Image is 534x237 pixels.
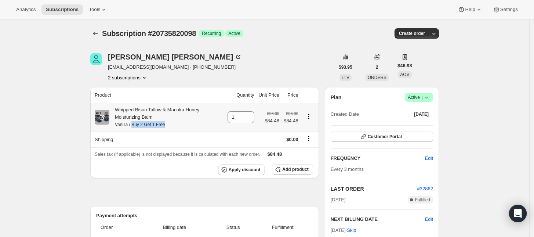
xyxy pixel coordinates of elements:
span: Skip [347,227,356,234]
th: Order [96,219,137,236]
span: $84.48 [265,117,279,125]
button: Apply discount [218,164,265,175]
th: Quantity [225,87,257,103]
button: Tools [84,4,112,15]
span: Status [214,224,253,231]
span: Analytics [16,7,36,12]
span: Fulfilled [415,197,430,203]
span: Created Date [331,111,359,118]
button: Product actions [303,112,315,121]
span: ORDERS [368,75,386,80]
button: Create order [395,28,429,39]
button: Subscriptions [90,28,101,39]
h2: LAST ORDER [331,185,417,193]
small: $96.00 [267,111,279,116]
span: Christine Shedley [90,53,102,65]
span: Customer Portal [368,134,402,140]
button: #32862 [417,185,433,193]
button: Customer Portal [331,132,433,142]
button: Product actions [108,74,148,81]
th: Product [90,87,225,103]
button: Skip [342,225,360,236]
span: Add product [282,166,308,172]
h2: Plan [331,94,342,101]
button: $93.95 [334,62,357,72]
span: $84.48 [284,117,298,125]
h2: FREQUENCY [331,155,425,162]
a: #32862 [417,186,433,191]
button: Edit [421,152,437,164]
small: Vanilla / Buy 2 Get 1 Free [115,122,165,127]
th: Price [281,87,301,103]
h2: NEXT BILLING DATE [331,216,425,223]
span: Subscriptions [46,7,79,12]
span: Billing date [139,224,210,231]
span: Apply discount [229,167,261,173]
div: Whipped Bison Tallow & Manuka Honey Moisturizing Balm [109,106,223,128]
span: | [422,94,423,100]
span: Every 3 months [331,166,364,172]
th: Unit Price [257,87,281,103]
span: Create order [399,30,425,36]
div: [PERSON_NAME] [PERSON_NAME] [108,53,242,61]
span: Sales tax (if applicable) is not displayed because it is calculated with each new order. [95,152,260,157]
span: Active [408,94,430,101]
span: Subscription #20735820098 [102,29,196,37]
button: Subscriptions [41,4,83,15]
button: [DATE] [410,109,433,119]
span: AOV [400,72,409,77]
button: Settings [488,4,522,15]
span: Fulfillment [257,224,309,231]
span: Edit [425,155,433,162]
button: Edit [425,216,433,223]
button: Add product [272,164,313,175]
span: [DATE] [414,111,429,117]
span: Active [228,30,240,36]
span: [EMAIL_ADDRESS][DOMAIN_NAME] · [PHONE_NUMBER] [108,64,242,71]
h2: Payment attempts [96,212,313,219]
button: 2 [371,62,383,72]
span: $0.00 [286,137,298,142]
button: Analytics [12,4,40,15]
span: 2 [376,64,378,70]
img: product img [95,110,109,125]
div: Open Intercom Messenger [509,205,527,222]
span: LTV [342,75,349,80]
span: $46.98 [397,62,412,69]
span: Help [465,7,475,12]
span: Settings [500,7,518,12]
span: [DATE] · [331,227,356,233]
th: Shipping [90,131,225,147]
span: Recurring [202,30,221,36]
span: $84.48 [268,151,282,157]
span: $93.95 [339,64,352,70]
button: Shipping actions [303,134,315,143]
button: Help [453,4,487,15]
span: Tools [89,7,100,12]
small: $96.00 [286,111,298,116]
span: [DATE] [331,196,346,204]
